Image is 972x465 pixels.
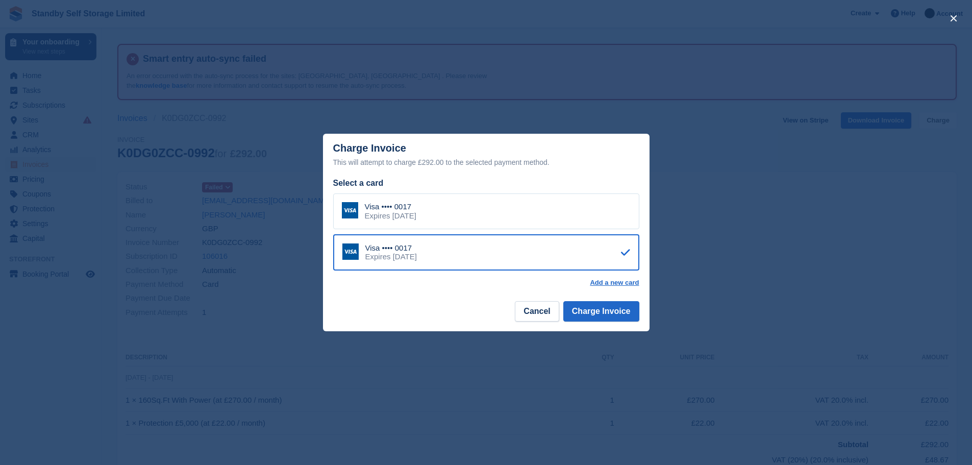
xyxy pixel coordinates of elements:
[563,301,639,322] button: Charge Invoice
[342,202,358,218] img: Visa Logo
[590,279,639,287] a: Add a new card
[515,301,559,322] button: Cancel
[945,10,962,27] button: close
[365,202,416,211] div: Visa •••• 0017
[365,252,417,261] div: Expires [DATE]
[333,156,639,168] div: This will attempt to charge £292.00 to the selected payment method.
[333,177,639,189] div: Select a card
[365,211,416,221] div: Expires [DATE]
[342,243,359,260] img: Visa Logo
[365,243,417,253] div: Visa •••• 0017
[333,142,639,168] div: Charge Invoice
